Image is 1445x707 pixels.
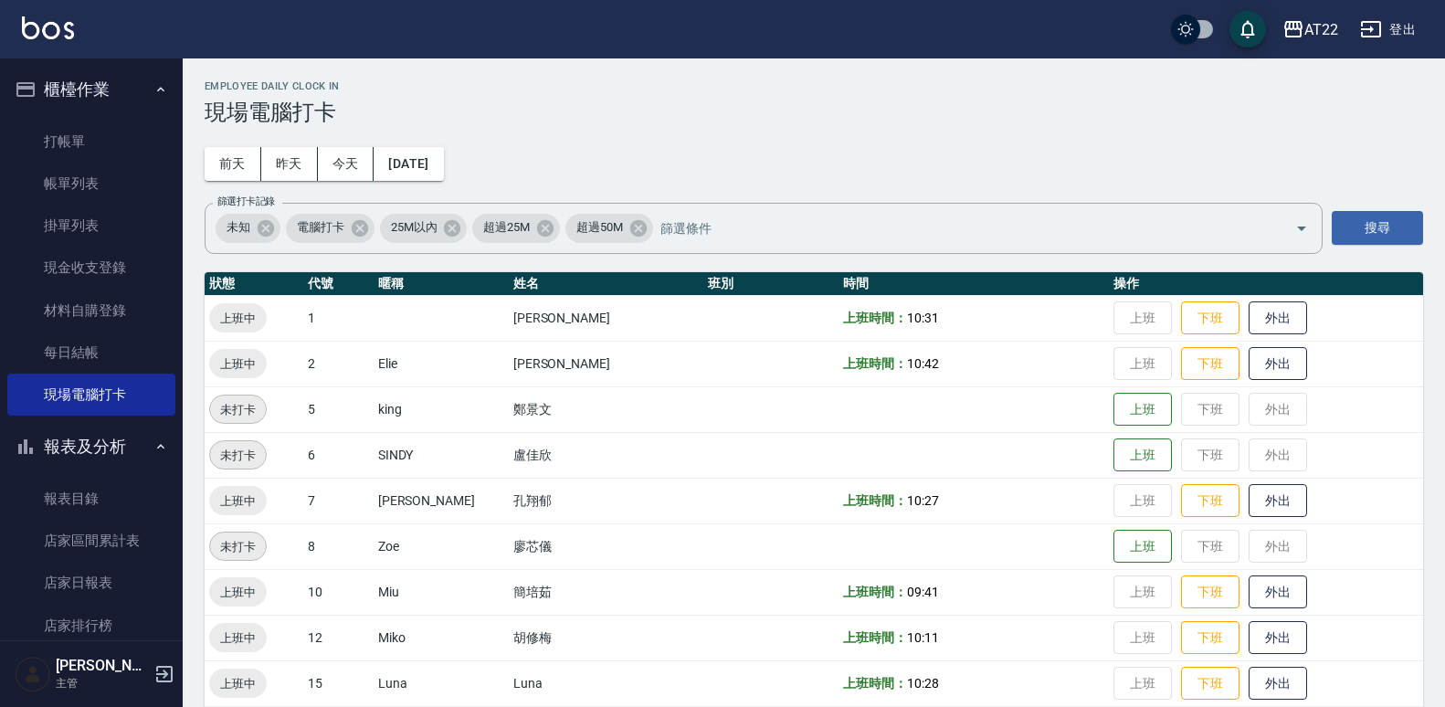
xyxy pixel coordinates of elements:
button: 外出 [1249,484,1307,518]
button: 登出 [1353,13,1423,47]
th: 暱稱 [374,272,509,296]
button: 報表及分析 [7,423,175,470]
button: 外出 [1249,667,1307,701]
button: AT22 [1275,11,1345,48]
b: 上班時間： [843,676,907,691]
span: 10:27 [907,493,939,508]
td: Elie [374,341,509,386]
a: 材料自購登錄 [7,290,175,332]
td: Zoe [374,523,509,569]
span: 上班中 [209,491,267,511]
td: Miko [374,615,509,660]
td: 7 [303,478,374,523]
td: 5 [303,386,374,432]
button: 昨天 [261,147,318,181]
a: 現場電腦打卡 [7,374,175,416]
td: Luna [509,660,704,706]
a: 報表目錄 [7,478,175,520]
button: 櫃檯作業 [7,66,175,113]
td: [PERSON_NAME] [509,341,704,386]
span: 上班中 [209,583,267,602]
div: 超過25M [472,214,560,243]
span: 10:31 [907,311,939,325]
div: 超過50M [565,214,653,243]
td: 8 [303,523,374,569]
button: 搜尋 [1332,211,1423,245]
td: 1 [303,295,374,341]
span: 上班中 [209,674,267,693]
td: 盧佳欣 [509,432,704,478]
td: 12 [303,615,374,660]
td: 孔翔郁 [509,478,704,523]
img: Person [15,656,51,692]
td: 6 [303,432,374,478]
button: save [1229,11,1266,47]
button: 外出 [1249,301,1307,335]
td: SINDY [374,432,509,478]
a: 掛單列表 [7,205,175,247]
input: 篩選條件 [656,212,1263,244]
th: 時間 [839,272,1109,296]
td: 廖芯儀 [509,523,704,569]
b: 上班時間： [843,356,907,371]
div: AT22 [1304,18,1338,41]
button: 下班 [1181,484,1239,518]
td: 10 [303,569,374,615]
button: 外出 [1249,621,1307,655]
b: 上班時間： [843,311,907,325]
span: 未知 [216,218,261,237]
button: 前天 [205,147,261,181]
th: 班別 [703,272,839,296]
span: 未打卡 [210,400,266,419]
button: Open [1287,214,1316,243]
b: 上班時間： [843,585,907,599]
a: 帳單列表 [7,163,175,205]
span: 未打卡 [210,446,266,465]
button: 上班 [1113,438,1172,472]
td: king [374,386,509,432]
span: 上班中 [209,628,267,648]
span: 10:42 [907,356,939,371]
td: Luna [374,660,509,706]
button: 上班 [1113,530,1172,564]
a: 現金收支登錄 [7,247,175,289]
a: 每日結帳 [7,332,175,374]
span: 09:41 [907,585,939,599]
button: 下班 [1181,621,1239,655]
td: 胡修梅 [509,615,704,660]
img: Logo [22,16,74,39]
a: 打帳單 [7,121,175,163]
span: 10:11 [907,630,939,645]
button: 下班 [1181,575,1239,609]
td: 15 [303,660,374,706]
span: 超過25M [472,218,541,237]
button: 下班 [1181,301,1239,335]
span: 超過50M [565,218,634,237]
td: Miu [374,569,509,615]
span: 上班中 [209,354,267,374]
div: 未知 [216,214,280,243]
a: 店家區間累計表 [7,520,175,562]
td: 2 [303,341,374,386]
button: [DATE] [374,147,443,181]
button: 外出 [1249,347,1307,381]
div: 電腦打卡 [286,214,374,243]
a: 店家排行榜 [7,605,175,647]
td: 簡培茹 [509,569,704,615]
h5: [PERSON_NAME] [56,657,149,675]
span: 25M以內 [380,218,448,237]
th: 狀態 [205,272,303,296]
td: [PERSON_NAME] [509,295,704,341]
span: 上班中 [209,309,267,328]
th: 操作 [1109,272,1423,296]
th: 姓名 [509,272,704,296]
td: [PERSON_NAME] [374,478,509,523]
td: 鄭景文 [509,386,704,432]
button: 今天 [318,147,374,181]
span: 10:28 [907,676,939,691]
th: 代號 [303,272,374,296]
div: 25M以內 [380,214,468,243]
span: 未打卡 [210,537,266,556]
span: 電腦打卡 [286,218,355,237]
button: 下班 [1181,667,1239,701]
